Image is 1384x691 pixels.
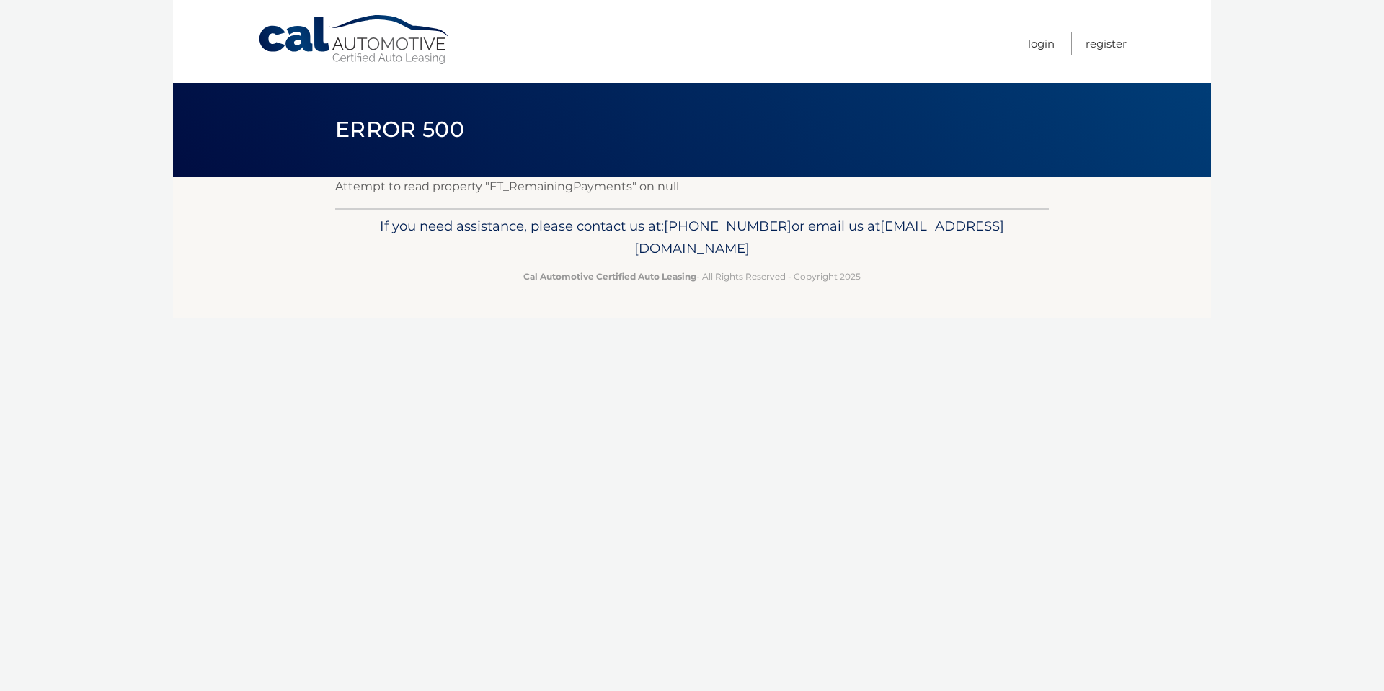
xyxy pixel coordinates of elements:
[257,14,452,66] a: Cal Automotive
[1028,32,1055,55] a: Login
[1086,32,1127,55] a: Register
[664,218,791,234] span: [PHONE_NUMBER]
[345,215,1039,261] p: If you need assistance, please contact us at: or email us at
[345,269,1039,284] p: - All Rights Reserved - Copyright 2025
[335,177,1049,197] p: Attempt to read property "FT_RemainingPayments" on null
[335,116,464,143] span: Error 500
[523,271,696,282] strong: Cal Automotive Certified Auto Leasing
